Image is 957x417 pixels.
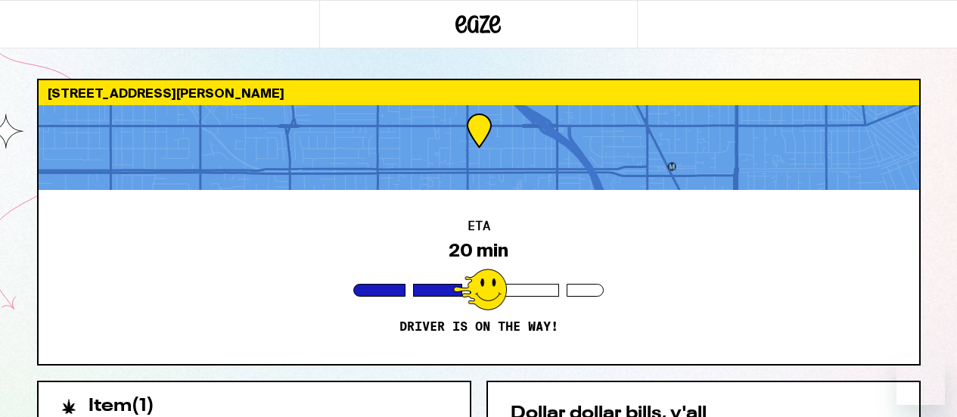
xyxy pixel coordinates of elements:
iframe: Button to launch messaging window [896,356,945,405]
h2: Item ( 1 ) [89,397,154,415]
div: [STREET_ADDRESS][PERSON_NAME] [39,80,919,105]
p: Driver is on the way! [399,319,558,335]
div: 20 min [449,240,508,261]
h2: ETA [468,220,490,232]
